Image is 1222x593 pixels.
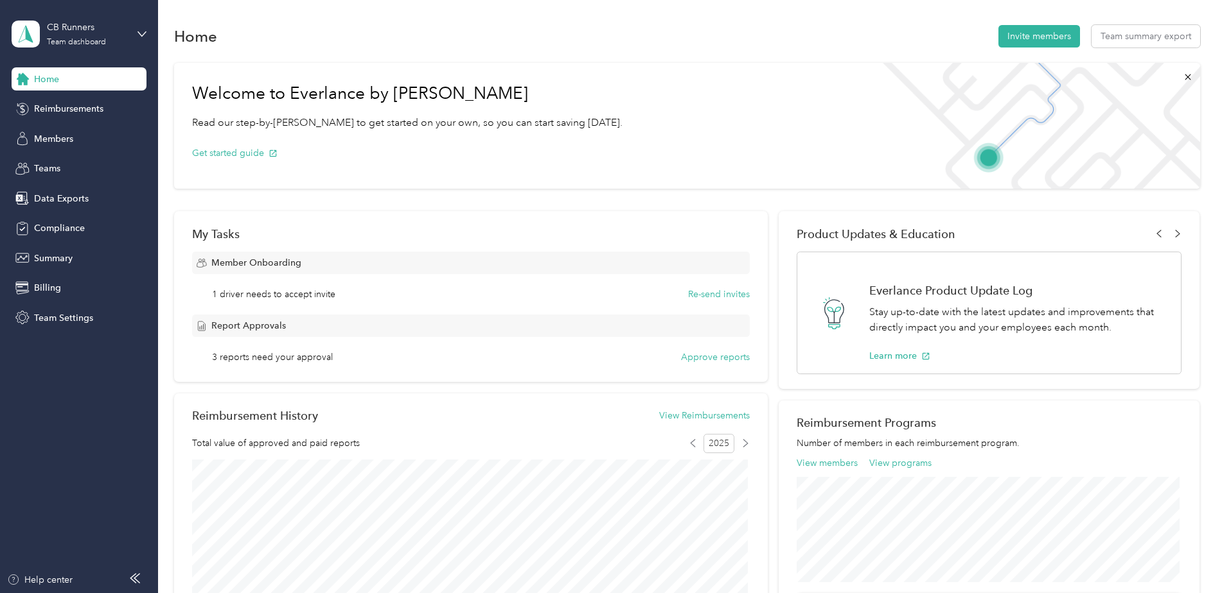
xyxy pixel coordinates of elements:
button: Approve reports [681,350,750,364]
span: Team Settings [34,311,93,325]
button: Get started guide [192,146,278,160]
button: Help center [7,573,73,587]
img: Welcome to everlance [870,63,1200,189]
span: 1 driver needs to accept invite [212,288,335,301]
span: Teams [34,162,60,175]
span: Product Updates & Education [797,227,955,241]
p: Read our step-by-[PERSON_NAME] to get started on your own, so you can start saving [DATE]. [192,115,623,131]
div: My Tasks [192,227,750,241]
span: Home [34,73,59,86]
h2: Reimbursement Programs [797,416,1182,429]
h1: Everlance Product Update Log [869,284,1167,297]
span: 2025 [704,434,734,453]
span: Total value of approved and paid reports [192,436,360,450]
span: Billing [34,281,61,295]
span: Summary [34,252,73,265]
div: Team dashboard [47,39,106,46]
span: Member Onboarding [211,256,301,270]
button: Re-send invites [688,288,750,301]
button: View members [797,456,858,470]
p: Number of members in each reimbursement program. [797,436,1182,450]
h2: Reimbursement History [192,409,318,422]
iframe: Everlance-gr Chat Button Frame [1150,521,1222,593]
h1: Welcome to Everlance by [PERSON_NAME] [192,83,623,104]
p: Stay up-to-date with the latest updates and improvements that directly impact you and your employ... [869,304,1167,336]
span: Members [34,132,73,146]
span: Compliance [34,221,85,235]
button: Invite members [998,25,1080,47]
span: 3 reports need your approval [212,350,333,364]
span: Report Approvals [211,319,286,332]
div: CB Runners [47,21,127,34]
span: Reimbursements [34,102,103,116]
span: Data Exports [34,192,89,205]
button: Learn more [869,349,930,363]
button: Team summary export [1092,25,1200,47]
button: View Reimbursements [659,409,750,422]
button: View programs [869,456,932,470]
h1: Home [174,30,217,43]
